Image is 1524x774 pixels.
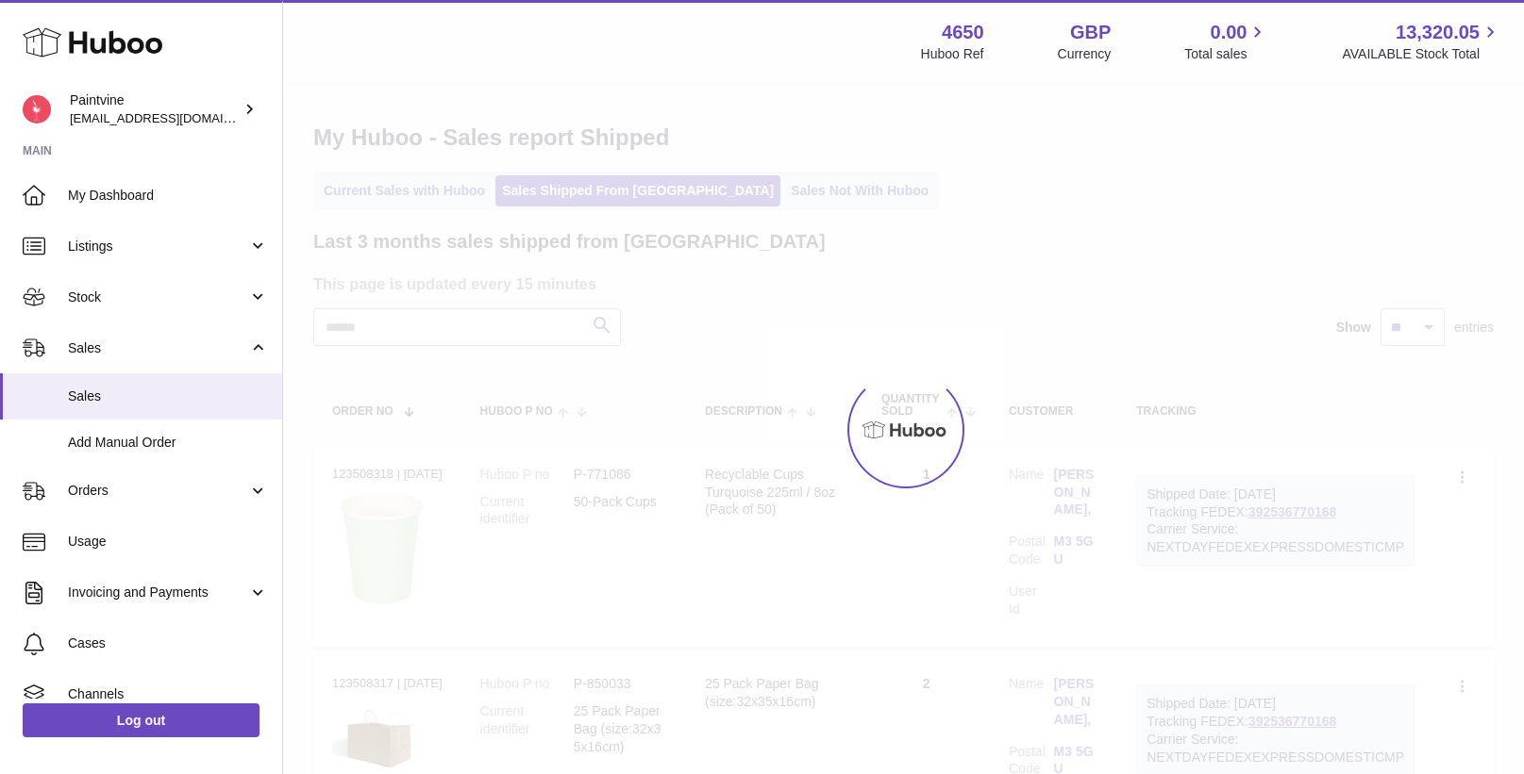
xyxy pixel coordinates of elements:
[68,533,268,551] span: Usage
[921,45,984,63] div: Huboo Ref
[1058,45,1112,63] div: Currency
[68,187,268,205] span: My Dashboard
[1211,20,1248,45] span: 0.00
[1342,45,1501,63] span: AVAILABLE Stock Total
[68,434,268,452] span: Add Manual Order
[1070,20,1111,45] strong: GBP
[68,288,248,306] span: Stock
[1342,20,1501,63] a: 13,320.05 AVAILABLE Stock Total
[1396,20,1480,45] span: 13,320.05
[68,482,248,500] span: Orders
[70,110,277,125] span: [EMAIL_ADDRESS][DOMAIN_NAME]
[68,387,268,405] span: Sales
[1184,45,1268,63] span: Total sales
[942,20,984,45] strong: 4650
[68,584,248,601] span: Invoicing and Payments
[23,95,51,124] img: euan@paintvine.co.uk
[70,91,240,127] div: Paintvine
[68,339,248,357] span: Sales
[68,634,268,652] span: Cases
[68,685,268,703] span: Channels
[23,703,260,737] a: Log out
[1184,20,1268,63] a: 0.00 Total sales
[68,238,248,255] span: Listings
